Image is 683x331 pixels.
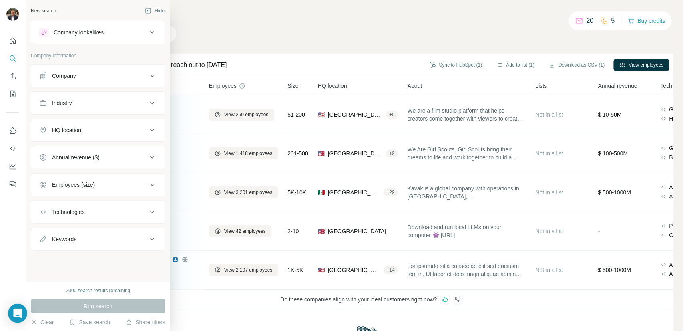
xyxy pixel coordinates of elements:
div: + 29 [384,189,398,196]
span: View 3,201 employees [224,189,273,196]
span: We are a film studio platform that helps creators come together with viewers to create high-quali... [408,107,526,123]
div: Company lookalikes [54,28,104,36]
span: 2-10 [288,227,299,235]
span: 🇺🇸 [318,111,325,119]
span: Kavak is a global company with operations in [GEOGRAPHIC_DATA], [GEOGRAPHIC_DATA], [GEOGRAPHIC_DA... [408,184,526,200]
span: [GEOGRAPHIC_DATA], [US_STATE] [328,149,383,157]
span: $ 500-1000M [598,189,631,196]
button: Technologies [31,202,165,222]
span: Not in a list [536,111,563,118]
span: Download and run local LLMs on your computer 👾 [URL] [408,223,526,239]
img: Avatar [6,8,19,21]
div: Keywords [52,235,76,243]
span: Not in a list [536,189,563,196]
button: Save search [69,318,110,326]
span: View 2,197 employees [224,266,273,274]
button: View 2,197 employees [209,264,278,276]
span: 51-200 [288,111,305,119]
span: 🇺🇸 [318,266,325,274]
div: + 9 [386,150,398,157]
span: - [598,228,600,234]
div: Open Intercom Messenger [8,304,27,323]
span: Lor ipsumdo sit’a consec ad elit sed doeiusm tem in. Ut labor et dolo magn aliquae admin venia qu... [408,262,526,278]
button: Share filters [126,318,165,326]
button: Enrich CSV [6,69,19,83]
div: Do these companies align with your ideal customers right now? [70,290,673,309]
span: Not in a list [536,150,563,157]
span: 🇺🇸 [318,149,325,157]
span: 🇺🇸 [318,227,325,235]
span: Not in a list [536,228,563,234]
button: Quick start [6,34,19,48]
span: We Are Girl Scouts. Girl Scouts bring their dreams to life and work together to build a better wo... [408,145,526,161]
div: Employees (size) [52,181,95,189]
div: 2000 search results remaining [66,287,131,294]
button: View 42 employees [209,225,271,237]
button: Add to list (1) [491,59,540,71]
span: Not in a list [536,267,563,273]
div: Company [52,72,76,80]
span: HQ location [318,82,347,90]
span: Lists [536,82,547,90]
button: Use Surfe on LinkedIn [6,124,19,138]
button: View 3,201 employees [209,186,278,198]
button: Sync to HubSpot (1) [424,59,488,71]
div: Industry [52,99,72,107]
button: Annual revenue ($) [31,148,165,167]
button: View employees [614,59,669,71]
button: Company lookalikes [31,23,165,42]
span: $ 10-50M [598,111,622,118]
button: Search [6,51,19,66]
span: [GEOGRAPHIC_DATA], [US_STATE] [328,266,380,274]
span: 1K-5K [288,266,303,274]
span: $ 500-1000M [598,267,631,273]
img: LinkedIn logo [172,256,179,263]
button: HQ location [31,121,165,140]
button: Hide [139,5,170,17]
button: Feedback [6,177,19,191]
button: Use Surfe API [6,141,19,156]
div: + 5 [386,111,398,118]
span: View 250 employees [224,111,269,118]
span: Size [288,82,299,90]
div: Technologies [52,208,85,216]
span: $ 100-500M [598,150,628,157]
p: 5 [611,16,615,26]
span: 🇲🇽 [318,188,325,196]
h4: Search [70,10,673,21]
button: Dashboard [6,159,19,174]
button: Company [31,66,165,85]
button: Employees (size) [31,175,165,194]
button: Keywords [31,230,165,249]
button: Download as CSV (1) [543,59,610,71]
span: View 1,418 employees [224,150,273,157]
p: 20 [587,16,594,26]
p: Company information [31,52,165,59]
button: My lists [6,87,19,101]
div: + 14 [384,266,398,274]
div: New search [31,7,56,14]
div: HQ location [52,126,81,134]
span: [GEOGRAPHIC_DATA] [328,227,386,235]
span: [GEOGRAPHIC_DATA], [US_STATE] [328,111,383,119]
button: Industry [31,93,165,113]
span: View 42 employees [224,228,266,235]
span: [GEOGRAPHIC_DATA] [328,188,380,196]
span: Employees [209,82,237,90]
button: Buy credits [628,15,665,26]
span: 201-500 [288,149,308,157]
button: View 250 employees [209,109,274,121]
span: About [408,82,422,90]
button: View 1,418 employees [209,147,278,159]
span: 5K-10K [288,188,307,196]
div: Annual revenue ($) [52,153,100,161]
span: Annual revenue [598,82,637,90]
button: Clear [31,318,54,326]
